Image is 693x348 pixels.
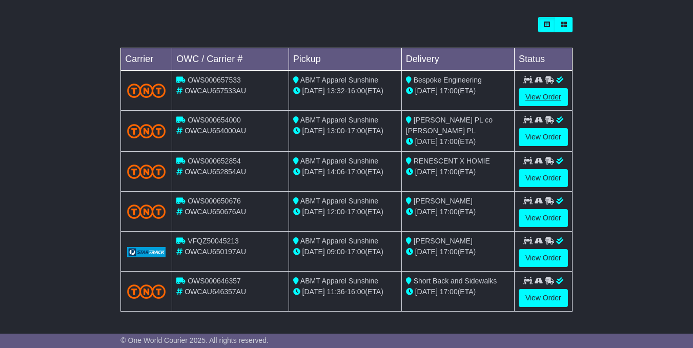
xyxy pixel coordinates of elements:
[302,248,325,256] span: [DATE]
[327,87,345,95] span: 13:32
[347,127,365,135] span: 17:00
[188,76,241,84] span: OWS000657533
[127,165,166,178] img: TNT_Domestic.png
[327,208,345,216] span: 12:00
[440,208,458,216] span: 17:00
[188,197,241,205] span: OWS000650676
[302,127,325,135] span: [DATE]
[440,248,458,256] span: 17:00
[415,208,438,216] span: [DATE]
[347,248,365,256] span: 17:00
[188,116,241,124] span: OWS000654000
[347,288,365,296] span: 16:00
[127,284,166,298] img: TNT_Domestic.png
[519,209,568,227] a: View Order
[300,237,378,245] span: ABMT Apparel Sunshine
[185,248,246,256] span: OWCAU650197AU
[327,168,345,176] span: 14:06
[293,86,397,96] div: - (ETA)
[188,237,239,245] span: VFQZ50045213
[327,288,345,296] span: 11:36
[414,237,473,245] span: [PERSON_NAME]
[327,248,345,256] span: 09:00
[415,248,438,256] span: [DATE]
[414,197,473,205] span: [PERSON_NAME]
[415,87,438,95] span: [DATE]
[440,137,458,146] span: 17:00
[302,208,325,216] span: [DATE]
[406,286,510,297] div: (ETA)
[347,168,365,176] span: 17:00
[289,48,401,71] td: Pickup
[514,48,572,71] td: Status
[293,247,397,257] div: - (ETA)
[414,76,482,84] span: Bespoke Engineering
[302,168,325,176] span: [DATE]
[185,208,246,216] span: OWCAU650676AU
[440,87,458,95] span: 17:00
[415,288,438,296] span: [DATE]
[302,87,325,95] span: [DATE]
[300,157,378,165] span: ABMT Apparel Sunshine
[127,204,166,218] img: TNT_Domestic.png
[406,116,493,135] span: [PERSON_NAME] PL co [PERSON_NAME] PL
[415,168,438,176] span: [DATE]
[185,168,246,176] span: OWCAU652854AU
[406,136,510,147] div: (ETA)
[293,126,397,136] div: - (ETA)
[414,277,497,285] span: Short Back and Sidewalks
[406,247,510,257] div: (ETA)
[519,249,568,267] a: View Order
[440,288,458,296] span: 17:00
[415,137,438,146] span: [DATE]
[293,207,397,217] div: - (ETA)
[293,286,397,297] div: - (ETA)
[347,208,365,216] span: 17:00
[188,157,241,165] span: OWS000652854
[519,169,568,187] a: View Order
[127,247,166,257] img: GetCarrierServiceLogo
[120,336,269,344] span: © One World Courier 2025. All rights reserved.
[302,288,325,296] span: [DATE]
[406,207,510,217] div: (ETA)
[127,84,166,97] img: TNT_Domestic.png
[519,289,568,307] a: View Order
[519,128,568,146] a: View Order
[440,168,458,176] span: 17:00
[414,157,490,165] span: RENESCENT X HOMIE
[300,76,378,84] span: ABMT Apparel Sunshine
[185,87,246,95] span: OWCAU657533AU
[300,197,378,205] span: ABMT Apparel Sunshine
[127,124,166,138] img: TNT_Domestic.png
[519,88,568,106] a: View Order
[406,167,510,177] div: (ETA)
[406,86,510,96] div: (ETA)
[300,277,378,285] span: ABMT Apparel Sunshine
[327,127,345,135] span: 13:00
[347,87,365,95] span: 16:00
[172,48,289,71] td: OWC / Carrier #
[401,48,514,71] td: Delivery
[121,48,172,71] td: Carrier
[300,116,378,124] span: ABMT Apparel Sunshine
[293,167,397,177] div: - (ETA)
[185,127,246,135] span: OWCAU654000AU
[185,288,246,296] span: OWCAU646357AU
[188,277,241,285] span: OWS000646357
